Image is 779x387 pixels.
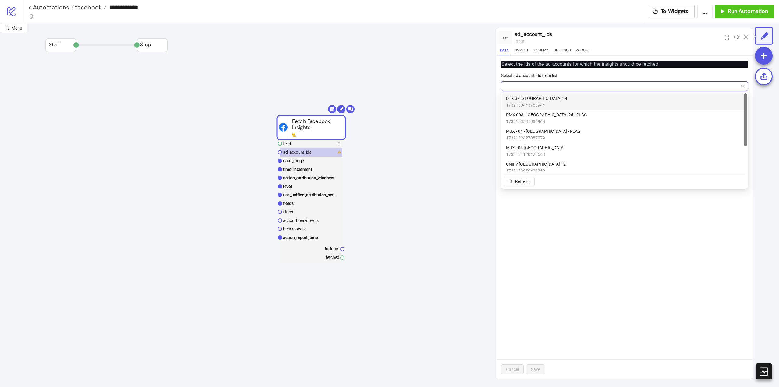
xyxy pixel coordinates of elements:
div: UNIFY LONDON 12 [502,159,747,176]
a: < Automations [28,4,74,10]
text: time_increment [283,167,312,172]
span: UNIFY [GEOGRAPHIC_DATA] 12 [506,161,566,167]
div: input [515,38,722,45]
text: date_range [283,158,304,163]
span: 1732133537086968 [506,118,587,125]
span: MJX - 05 [GEOGRAPHIC_DATA] [506,144,565,151]
text: filters [283,209,293,214]
label: Select ad account ids from list [501,72,561,79]
span: 1732131120420543 [506,151,565,158]
text: fetch [283,141,292,146]
text: level [283,184,292,189]
span: radius-bottomright [5,26,9,30]
text: insights [325,246,339,251]
div: DMX 003 - London 24 - FLAG [502,110,747,126]
text: action_breakdowns [283,218,319,223]
span: 1732133050420350 [506,167,566,174]
text: use_unified_attribution_set... [283,192,337,197]
button: Refresh [504,177,535,186]
button: Run Automation [715,5,774,18]
span: Refresh [515,179,530,184]
text: action_report_time [283,235,318,240]
button: Schema [532,47,550,55]
span: expand [725,35,729,40]
button: Data [499,47,510,55]
button: Settings [553,47,572,55]
button: Save [526,364,545,374]
button: ... [697,5,713,18]
text: action_attribution_windows [283,175,334,180]
button: Inspect [512,47,530,55]
span: To Widgets [661,8,689,15]
span: Menu [12,26,22,30]
span: facebook [74,3,102,11]
span: MJX - 04 - [GEOGRAPHIC_DATA] - FLAG [506,128,581,135]
span: 1732132427087079 [506,135,581,141]
text: ad_account_ids [283,150,311,155]
span: DMX 003 - [GEOGRAPHIC_DATA] 24 - FLAG [506,111,587,118]
input: Select ad account ids from list [505,83,506,90]
span: Run Automation [728,8,768,15]
p: Select the ids of the ad accounts for which the insights should be fetched [501,61,748,68]
span: search [508,179,513,184]
text: breakdowns [283,227,306,231]
span: 1732130443753944 [506,102,567,108]
div: MJX - 05 London [502,143,747,159]
span: DTX 3 - [GEOGRAPHIC_DATA] 24 [506,95,567,102]
text: fields [283,201,294,206]
button: To Widgets [648,5,695,18]
button: Cancel [501,364,524,374]
div: MJX - 04 - LONDON - FLAG [502,126,747,143]
button: Widget [575,47,591,55]
div: DTX 3 - London 24 [502,93,747,110]
a: facebook [74,4,106,10]
div: ad_account_ids [515,30,722,38]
